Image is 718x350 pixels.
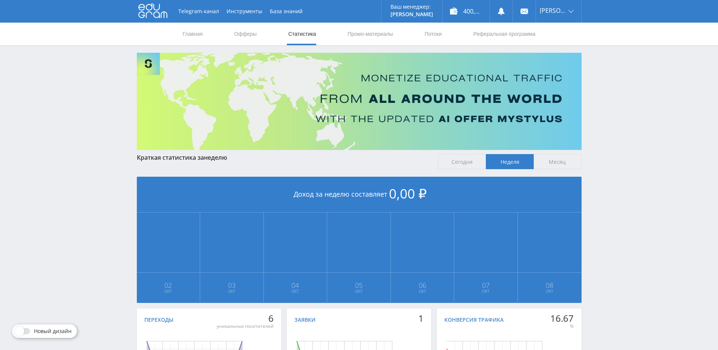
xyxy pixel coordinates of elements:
[328,288,390,294] span: Окт
[201,282,263,288] span: 03
[234,23,258,45] a: Офферы
[550,313,574,324] div: 16.67
[217,313,274,324] div: 6
[389,185,427,202] span: 0,00 ₽
[137,177,582,212] div: Доход за неделю составляет
[455,282,517,288] span: 07
[288,23,317,45] a: Статистика
[486,154,534,169] span: Неделя
[391,288,454,294] span: Окт
[518,288,581,294] span: Окт
[518,282,581,288] span: 08
[550,323,574,329] div: %
[390,4,433,10] p: Ваш менеджер:
[264,282,327,288] span: 04
[264,288,327,294] span: Окт
[137,288,200,294] span: Окт
[540,8,566,14] span: [PERSON_NAME]
[418,313,424,324] div: 1
[137,154,431,161] div: Краткая статистика за
[34,328,72,334] span: Новый дизайн
[444,317,504,323] div: Конверсия трафика
[455,288,517,294] span: Окт
[328,282,390,288] span: 05
[137,282,200,288] span: 02
[438,154,486,169] span: Сегодня
[347,23,393,45] a: Промо-материалы
[473,23,536,45] a: Реферальная программа
[217,323,274,329] div: уникальных посетителей
[201,288,263,294] span: Окт
[534,154,582,169] span: Месяц
[204,153,227,162] span: неделю
[144,317,173,323] div: Переходы
[294,317,315,323] div: Заявки
[390,11,433,17] p: [PERSON_NAME]
[182,23,204,45] a: Главная
[424,23,442,45] a: Потоки
[391,282,454,288] span: 06
[137,53,582,150] img: Banner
